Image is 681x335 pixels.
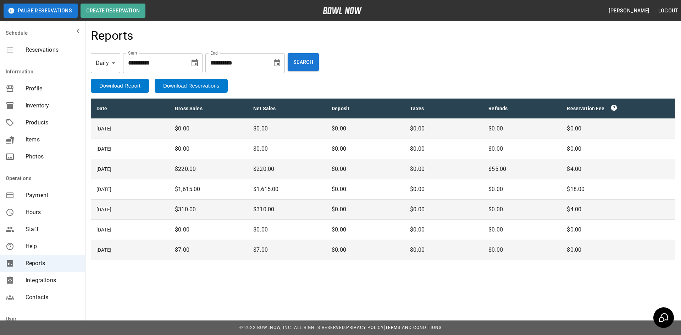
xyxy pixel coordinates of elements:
button: Choose date, selected date is Sep 19, 2025 [188,56,202,70]
button: Download Report [91,79,149,93]
p: $0.00 [567,225,670,234]
p: $0.00 [410,225,477,234]
button: Create Reservation [81,4,145,18]
p: $0.00 [332,145,399,153]
p: $1,615.00 [253,185,320,194]
p: $0.00 [332,225,399,234]
p: $0.00 [410,205,477,214]
p: $310.00 [253,205,320,214]
p: $0.00 [410,246,477,254]
p: $0.00 [332,165,399,173]
p: $0.00 [567,145,670,153]
th: Gross Sales [169,99,248,119]
p: $0.00 [567,246,670,254]
th: Deposit [326,99,404,119]
p: $7.00 [175,246,242,254]
a: Terms and Conditions [385,325,442,330]
button: Pause Reservations [4,4,78,18]
p: $7.00 [253,246,320,254]
div: Daily [91,53,120,73]
p: $0.00 [175,124,242,133]
span: Staff [26,225,79,234]
span: Products [26,118,79,127]
p: $0.00 [332,246,399,254]
p: $18.00 [567,185,670,194]
button: [PERSON_NAME] [606,4,652,17]
span: Contacts [26,293,79,302]
button: Choose date, selected date is Sep 26, 2025 [270,56,284,70]
p: $220.00 [175,165,242,173]
span: Reports [26,259,79,268]
th: Taxes [404,99,483,119]
td: [DATE] [91,220,169,240]
span: Inventory [26,101,79,110]
p: $0.00 [332,205,399,214]
td: [DATE] [91,200,169,220]
svg: Reservation fees paid directly to BowlNow by customer [610,104,618,111]
p: $0.00 [410,165,477,173]
td: [DATE] [91,119,169,139]
a: Privacy Policy [346,325,384,330]
th: Date [91,99,169,119]
span: Profile [26,84,79,93]
p: $0.00 [488,225,555,234]
p: $0.00 [332,124,399,133]
p: $0.00 [175,225,242,234]
p: $0.00 [332,185,399,194]
p: $0.00 [488,124,555,133]
td: [DATE] [91,139,169,159]
p: $1,615.00 [175,185,242,194]
span: Hours [26,208,79,217]
p: $0.00 [410,145,477,153]
p: $0.00 [410,124,477,133]
span: Reservations [26,46,79,54]
td: [DATE] [91,159,169,179]
span: Photos [26,152,79,161]
h4: Reports [91,28,134,43]
th: Refunds [483,99,561,119]
th: Net Sales [248,99,326,119]
p: $310.00 [175,205,242,214]
button: Search [288,53,319,71]
p: $0.00 [488,246,555,254]
p: $220.00 [253,165,320,173]
td: [DATE] [91,179,169,200]
button: Logout [655,4,681,17]
p: $4.00 [567,165,670,173]
img: logo [323,7,362,14]
p: $0.00 [253,145,320,153]
p: $0.00 [175,145,242,153]
p: $0.00 [253,124,320,133]
span: © 2022 BowlNow, Inc. All Rights Reserved. [239,325,346,330]
p: $0.00 [488,185,555,194]
span: Help [26,242,79,251]
table: sticky table [91,99,675,260]
p: $4.00 [567,205,670,214]
div: Reservation Fee [567,104,670,113]
p: $0.00 [410,185,477,194]
p: $0.00 [567,124,670,133]
td: [DATE] [91,240,169,260]
p: $0.00 [488,145,555,153]
span: Items [26,135,79,144]
span: Payment [26,191,79,200]
button: Download Reservations [155,79,228,93]
span: Integrations [26,276,79,285]
p: $55.00 [488,165,555,173]
p: $0.00 [488,205,555,214]
p: $0.00 [253,225,320,234]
